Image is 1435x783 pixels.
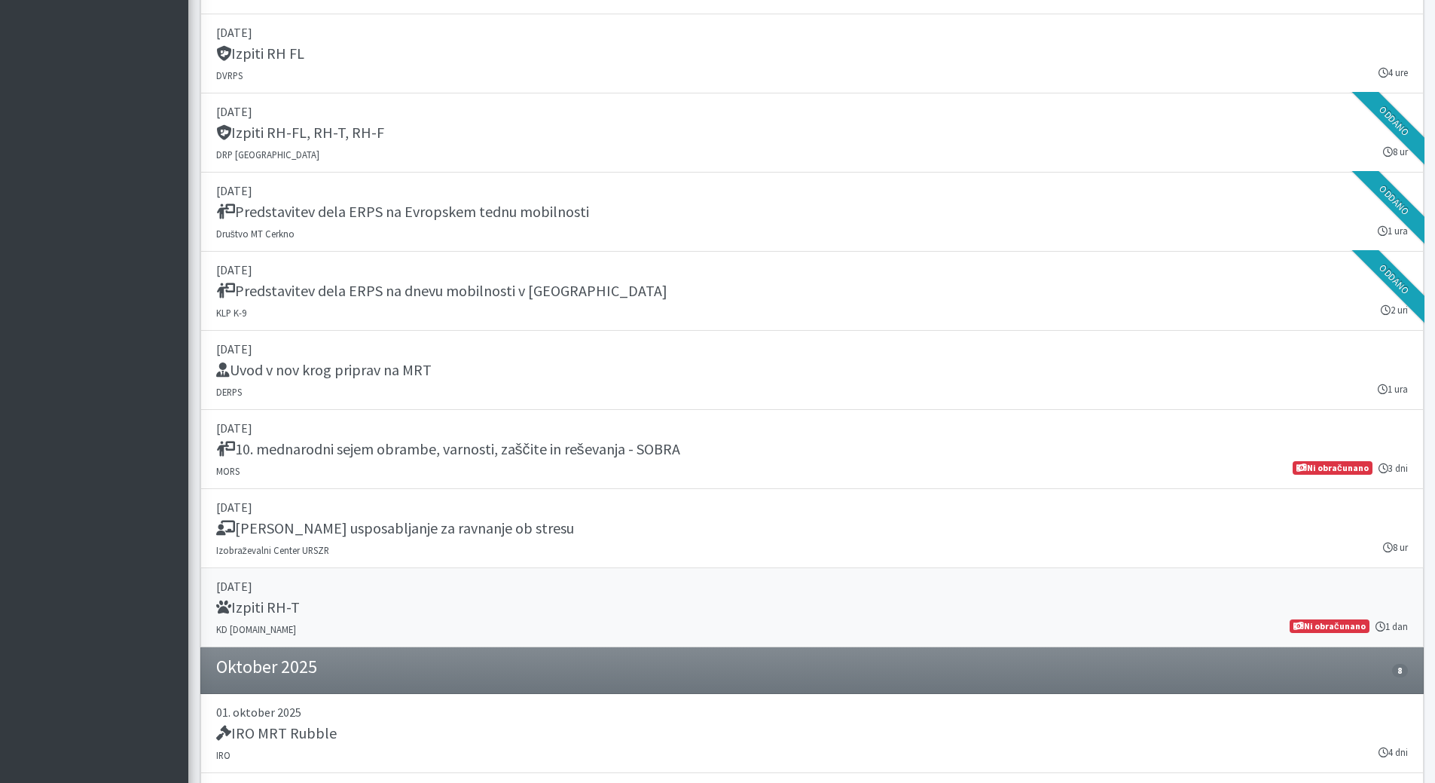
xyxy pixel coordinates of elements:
p: [DATE] [216,182,1408,200]
small: Izobraževalni Center URSZR [216,544,329,556]
small: MORS [216,465,240,477]
a: [DATE] Izpiti RH FL DVRPS 4 ure [200,14,1424,93]
h5: 10. mednarodni sejem obrambe, varnosti, zaščite in reševanja - SOBRA [216,440,680,458]
a: [DATE] [PERSON_NAME] usposabljanje za ravnanje ob stresu Izobraževalni Center URSZR 8 ur [200,489,1424,568]
p: [DATE] [216,419,1408,437]
a: [DATE] Izpiti RH-T KD [DOMAIN_NAME] 1 dan Ni obračunano [200,568,1424,647]
h5: Predstavitev dela ERPS na Evropskem tednu mobilnosti [216,203,589,221]
small: 1 dan [1375,619,1408,634]
small: 1 ura [1378,382,1408,396]
a: [DATE] 10. mednarodni sejem obrambe, varnosti, zaščite in reševanja - SOBRA MORS 3 dni Ni obračunano [200,410,1424,489]
p: [DATE] [216,102,1408,121]
a: [DATE] Uvod v nov krog priprav na MRT DERPS 1 ura [200,331,1424,410]
small: KD [DOMAIN_NAME] [216,623,296,635]
a: 01. oktober 2025 IRO MRT Rubble IRO 4 dni [200,694,1424,773]
a: [DATE] Izpiti RH-FL, RH-T, RH-F DRP [GEOGRAPHIC_DATA] 8 ur Oddano [200,93,1424,173]
h5: Uvod v nov krog priprav na MRT [216,361,432,379]
small: 4 dni [1379,745,1408,760]
span: 8 [1392,664,1407,677]
small: DRP [GEOGRAPHIC_DATA] [216,148,319,161]
p: [DATE] [216,340,1408,358]
p: [DATE] [216,23,1408,41]
h5: Predstavitev dela ERPS na dnevu mobilnosti v [GEOGRAPHIC_DATA] [216,282,667,300]
h4: Oktober 2025 [216,656,317,678]
p: [DATE] [216,261,1408,279]
p: 01. oktober 2025 [216,703,1408,721]
small: IRO [216,749,231,761]
span: Ni obračunano [1290,619,1369,633]
small: DVRPS [216,69,243,81]
small: Društvo MT Cerkno [216,228,295,240]
h5: Izpiti RH-FL, RH-T, RH-F [216,124,384,142]
small: 8 ur [1383,540,1408,555]
small: 3 dni [1379,461,1408,476]
small: 4 ure [1379,66,1408,80]
h5: Izpiti RH FL [216,44,304,63]
p: [DATE] [216,577,1408,595]
span: Ni obračunano [1293,461,1372,475]
a: [DATE] Predstavitev dela ERPS na Evropskem tednu mobilnosti Društvo MT Cerkno 1 ura Oddano [200,173,1424,252]
h5: IRO MRT Rubble [216,724,337,742]
h5: [PERSON_NAME] usposabljanje za ravnanje ob stresu [216,519,574,537]
small: KLP K-9 [216,307,246,319]
h5: Izpiti RH-T [216,598,300,616]
a: [DATE] Predstavitev dela ERPS na dnevu mobilnosti v [GEOGRAPHIC_DATA] KLP K-9 2 uri Oddano [200,252,1424,331]
p: [DATE] [216,498,1408,516]
small: DERPS [216,386,242,398]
